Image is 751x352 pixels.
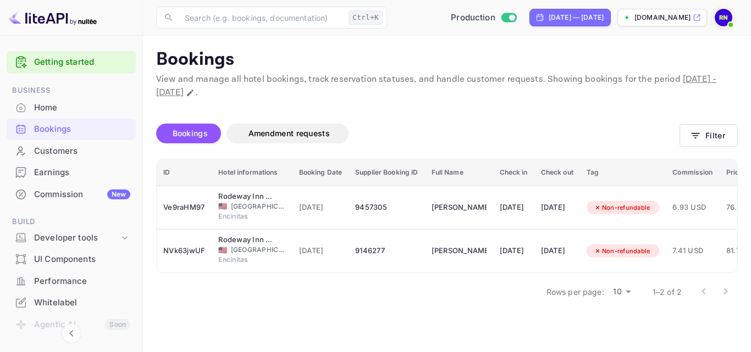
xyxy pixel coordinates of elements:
[349,10,383,25] div: Ctrl+K
[500,199,528,216] div: [DATE]
[9,9,97,26] img: LiteAPI logo
[218,247,227,254] span: United States of America
[34,123,130,136] div: Bookings
[7,97,136,118] a: Home
[157,159,212,186] th: ID
[500,242,528,260] div: [DATE]
[7,85,136,97] span: Business
[541,242,573,260] div: [DATE]
[249,128,330,138] span: Amendment requests
[541,199,573,216] div: [DATE]
[587,201,658,215] div: Non-refundable
[7,141,136,161] a: Customers
[299,202,343,214] span: [DATE]
[355,242,418,260] div: 9146277
[7,97,136,119] div: Home
[534,159,580,186] th: Check out
[672,202,713,214] span: 6.93 USD
[7,162,136,182] a: Earnings
[7,249,136,270] div: UI Components
[156,49,738,71] p: Bookings
[156,73,738,99] p: View and manage all hotel bookings, track reservation statuses, and handle customer requests. Sho...
[432,242,487,260] div: Robert Nichols
[218,234,273,245] div: Rodeway Inn Encinitas North
[173,128,208,138] span: Bookings
[580,159,666,186] th: Tag
[34,297,130,309] div: Whitelabel
[7,216,136,228] span: Build
[231,202,286,211] span: [GEOGRAPHIC_DATA]
[7,119,136,140] div: Bookings
[7,141,136,162] div: Customers
[34,166,130,179] div: Earnings
[218,203,227,210] span: United States of America
[218,211,273,221] span: Encinitas
[231,245,286,255] span: [GEOGRAPHIC_DATA]
[546,286,604,298] p: Rows per page:
[425,159,493,186] th: Full Name
[7,119,136,139] a: Bookings
[156,124,680,143] div: account-settings tabs
[493,159,534,186] th: Check in
[653,286,682,298] p: 1–2 of 2
[349,159,424,186] th: Supplier Booking ID
[634,13,691,23] p: [DOMAIN_NAME]
[178,7,344,29] input: Search (e.g. bookings, documentation)
[7,271,136,291] a: Performance
[34,56,130,69] a: Getting started
[218,255,273,265] span: Encinitas
[163,242,205,260] div: NVk63jwUF
[7,51,136,74] div: Getting started
[156,74,716,98] span: [DATE] - [DATE]
[107,189,130,199] div: New
[355,199,418,216] div: 9457305
[34,275,130,288] div: Performance
[432,199,487,216] div: Robert Nichols
[587,244,658,258] div: Non-refundable
[7,292,136,312] a: Whitelabel
[34,253,130,266] div: UI Components
[715,9,732,26] img: robert nichols
[609,284,635,300] div: 10
[34,188,130,201] div: Commission
[451,12,495,24] span: Production
[292,159,349,186] th: Booking Date
[34,232,119,244] div: Developer tools
[672,245,713,257] span: 7.41 USD
[7,184,136,204] a: CommissionNew
[299,245,343,257] span: [DATE]
[680,124,738,147] button: Filter
[163,199,205,216] div: Ve9raHM97
[7,271,136,292] div: Performance
[666,159,719,186] th: Commission
[185,87,196,98] button: Change date range
[446,12,521,24] div: Switch to Sandbox mode
[7,249,136,269] a: UI Components
[218,191,273,202] div: Rodeway Inn Encinitas North
[7,228,136,248] div: Developer tools
[34,145,130,158] div: Customers
[212,159,292,186] th: Hotel informations
[7,184,136,205] div: CommissionNew
[34,102,130,114] div: Home
[62,323,81,343] button: Collapse navigation
[7,162,136,183] div: Earnings
[549,13,604,23] div: [DATE] — [DATE]
[7,292,136,314] div: Whitelabel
